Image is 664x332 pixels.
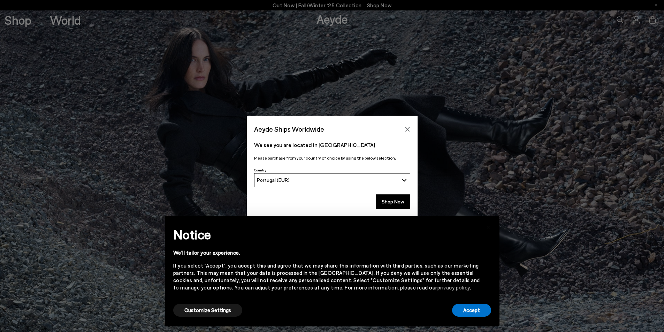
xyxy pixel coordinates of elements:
div: If you select "Accept", you accept this and agree that we may share this information with third p... [173,262,480,291]
div: We'll tailor your experience. [173,249,480,256]
button: Shop Now [376,194,410,209]
a: privacy policy [437,284,470,291]
span: × [486,221,491,231]
button: Accept [452,304,491,317]
button: Close this notice [480,218,497,235]
button: Customize Settings [173,304,242,317]
p: We see you are located in [GEOGRAPHIC_DATA] [254,141,410,149]
span: Aeyde Ships Worldwide [254,123,324,135]
h2: Notice [173,225,480,244]
span: Country [254,168,266,172]
p: Please purchase from your country of choice by using the below selection: [254,155,410,161]
span: Portugal (EUR) [257,177,290,183]
button: Close [402,124,413,134]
